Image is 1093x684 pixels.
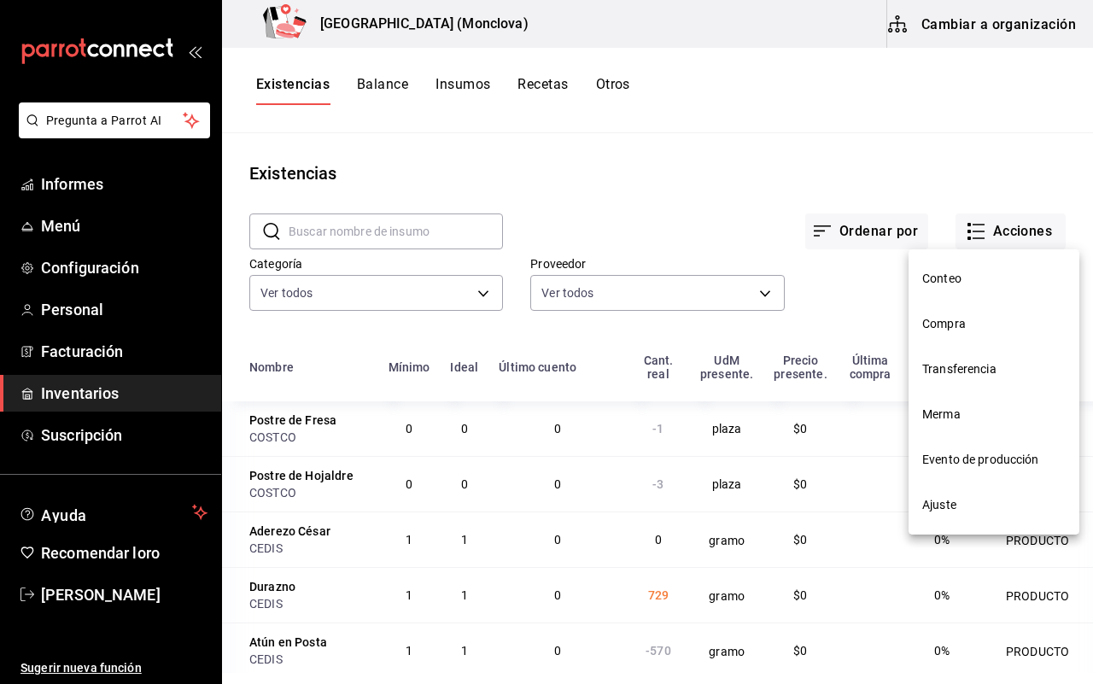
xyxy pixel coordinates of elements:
[922,270,1066,288] span: Conteo
[922,360,1066,378] span: Transferencia
[922,451,1066,469] span: Evento de producción
[922,496,1066,514] span: Ajuste
[922,406,1066,424] span: Merma
[922,315,1066,333] span: Compra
